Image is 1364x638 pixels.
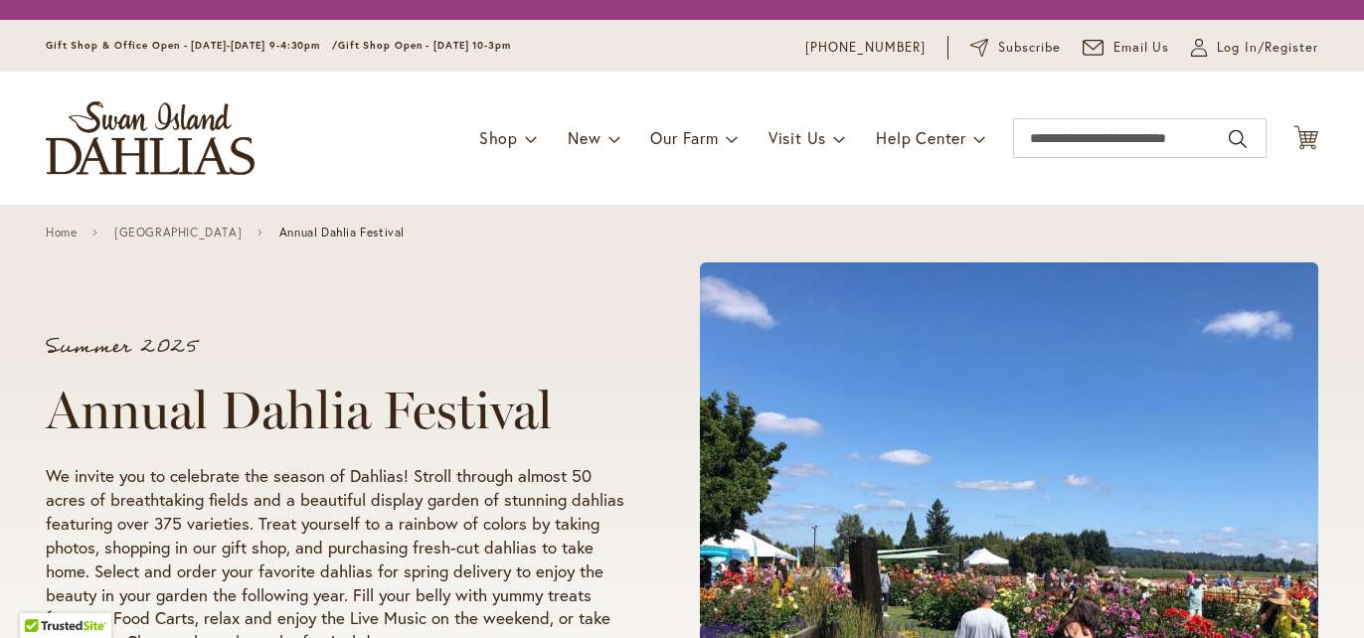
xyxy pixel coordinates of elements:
[650,127,718,148] span: Our Farm
[768,127,826,148] span: Visit Us
[46,337,624,357] p: Summer 2025
[1217,38,1318,58] span: Log In/Register
[1083,38,1170,58] a: Email Us
[114,226,242,239] a: [GEOGRAPHIC_DATA]
[338,39,511,52] span: Gift Shop Open - [DATE] 10-3pm
[46,381,624,440] h1: Annual Dahlia Festival
[46,226,77,239] a: Home
[1113,38,1170,58] span: Email Us
[1191,38,1318,58] a: Log In/Register
[279,226,405,239] span: Annual Dahlia Festival
[876,127,966,148] span: Help Center
[46,39,338,52] span: Gift Shop & Office Open - [DATE]-[DATE] 9-4:30pm /
[479,127,518,148] span: Shop
[998,38,1061,58] span: Subscribe
[970,38,1061,58] a: Subscribe
[1229,123,1247,155] button: Search
[46,101,255,175] a: store logo
[568,127,600,148] span: New
[805,38,926,58] a: [PHONE_NUMBER]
